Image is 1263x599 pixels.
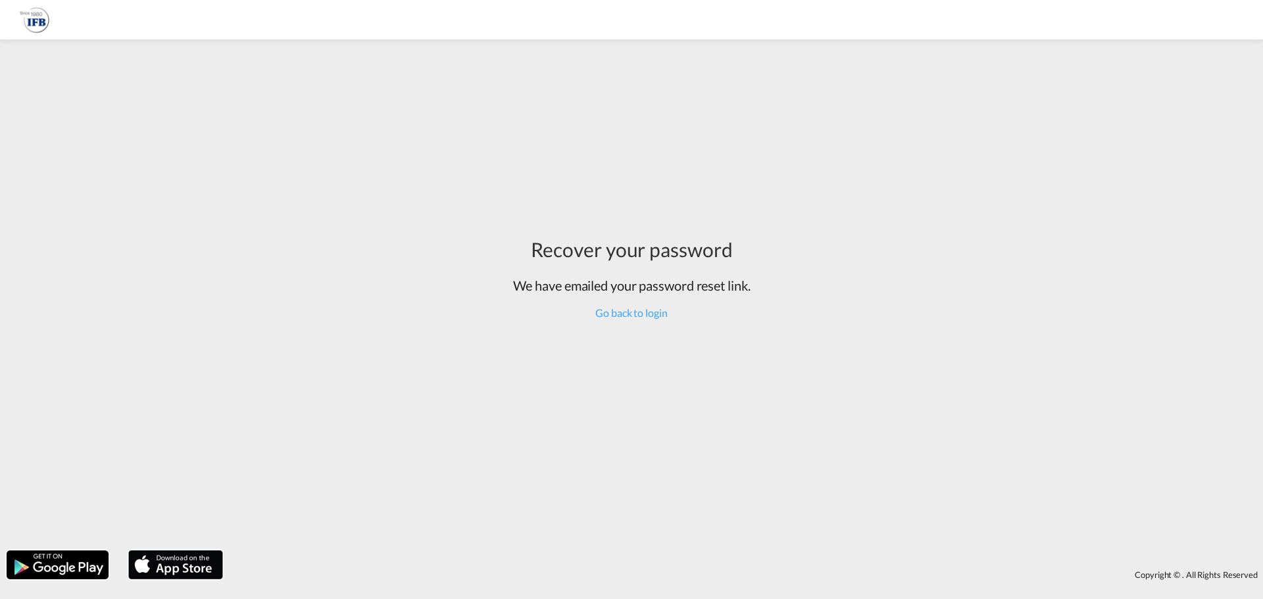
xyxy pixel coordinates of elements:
[5,549,110,581] img: google.png
[230,563,1263,586] div: Copyright © . All Rights Reserved
[127,549,224,581] img: apple.png
[513,276,751,295] h2: We have emailed your password reset link.
[595,306,667,319] a: Go back to login
[513,235,751,263] div: Recover your password
[20,5,49,35] img: b628ab10256c11eeb52753acbc15d091.png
